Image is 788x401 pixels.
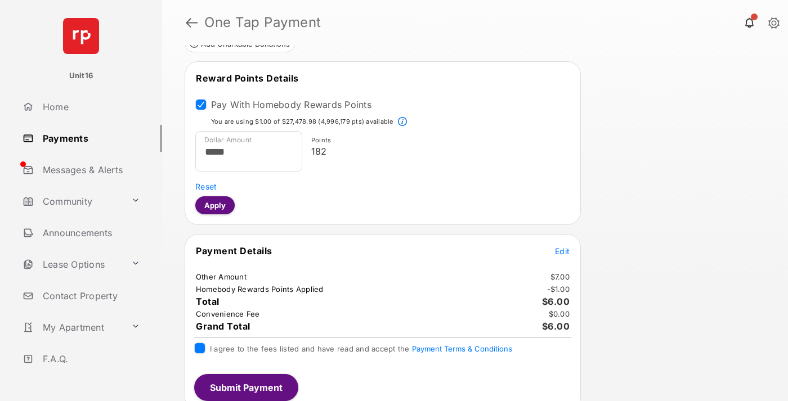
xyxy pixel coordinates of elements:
[210,344,512,353] span: I agree to the fees listed and have read and accept the
[195,284,324,294] td: Homebody Rewards Points Applied
[18,93,162,120] a: Home
[195,309,261,319] td: Convenience Fee
[211,117,393,127] p: You are using $1.00 of $27,478.98 (4,996,179 pts) available
[195,272,247,282] td: Other Amount
[18,156,162,183] a: Messages & Alerts
[542,321,570,332] span: $6.00
[18,251,127,278] a: Lease Options
[63,18,99,54] img: svg+xml;base64,PHN2ZyB4bWxucz0iaHR0cDovL3d3dy53My5vcmcvMjAwMC9zdmciIHdpZHRoPSI2NCIgaGVpZ2h0PSI2NC...
[412,344,512,353] button: I agree to the fees listed and have read and accept the
[195,182,217,191] span: Reset
[311,136,566,145] p: Points
[211,99,371,110] label: Pay With Homebody Rewards Points
[69,70,93,82] p: Unit16
[204,16,321,29] strong: One Tap Payment
[18,314,127,341] a: My Apartment
[18,219,162,246] a: Announcements
[195,196,235,214] button: Apply
[18,188,127,215] a: Community
[18,345,162,372] a: F.A.Q.
[18,125,162,152] a: Payments
[311,145,566,158] p: 182
[18,282,162,309] a: Contact Property
[555,246,570,256] span: Edit
[542,296,570,307] span: $6.00
[195,181,217,192] button: Reset
[196,296,220,307] span: Total
[196,321,250,332] span: Grand Total
[196,245,272,256] span: Payment Details
[547,284,571,294] td: - $1.00
[196,73,299,84] span: Reward Points Details
[550,272,570,282] td: $7.00
[194,374,298,401] button: Submit Payment
[555,245,570,256] button: Edit
[548,309,570,319] td: $0.00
